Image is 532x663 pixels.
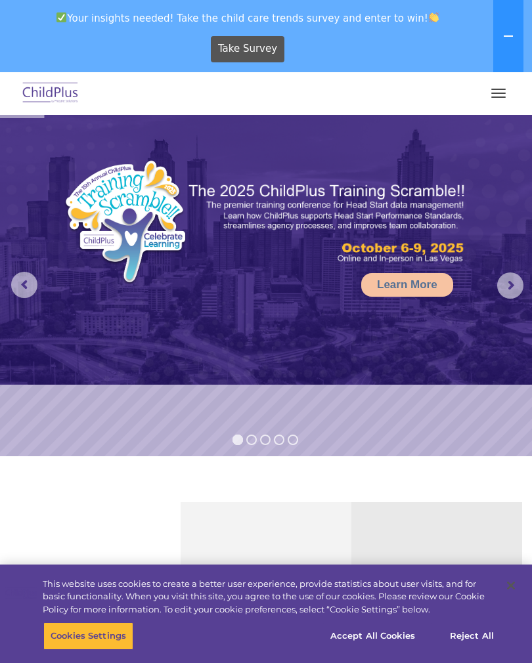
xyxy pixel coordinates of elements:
[218,37,277,60] span: Take Survey
[431,622,513,650] button: Reject All
[497,571,525,600] button: Close
[43,578,495,616] div: This website uses cookies to create a better user experience, provide statistics about user visit...
[429,12,439,22] img: 👏
[323,622,422,650] button: Accept All Cookies
[43,622,133,650] button: Cookies Settings
[211,36,285,62] a: Take Survey
[20,78,81,109] img: ChildPlus by Procare Solutions
[361,273,453,297] a: Learn More
[5,5,491,31] span: Your insights needed! Take the child care trends survey and enter to win!
[56,12,66,22] img: ✅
